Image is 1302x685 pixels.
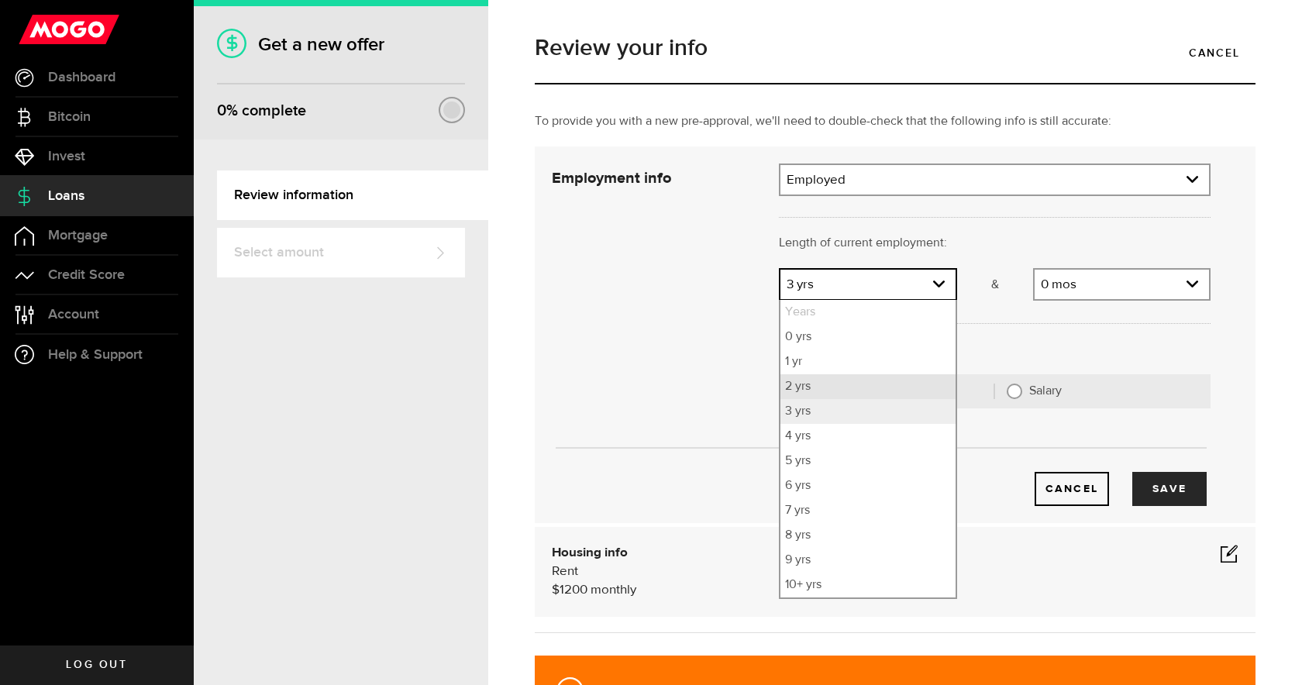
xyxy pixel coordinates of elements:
span: Loans [48,189,84,203]
span: Account [48,308,99,322]
li: 0 yrs [780,325,955,349]
h1: Get a new offer [217,33,465,56]
span: Credit Score [48,268,125,282]
p: How are you paid? [779,340,1211,359]
li: 5 yrs [780,449,955,473]
button: Cancel [1035,472,1109,506]
span: Bitcoin [48,110,91,124]
a: expand select [1035,270,1209,299]
li: 6 yrs [780,473,955,498]
div: % complete [217,97,306,125]
li: 7 yrs [780,498,955,523]
a: expand select [780,165,1209,194]
p: & [957,276,1033,294]
li: 4 yrs [780,424,955,449]
button: Save [1132,472,1207,506]
h1: Review your info [535,36,1255,60]
li: 2 yrs [780,374,955,399]
a: Cancel [1173,36,1255,69]
a: Select amount [217,228,465,277]
li: Years [780,300,955,325]
p: Length of current employment: [779,234,1211,253]
a: expand select [780,270,955,299]
span: Mortgage [48,229,108,243]
span: 1200 [560,583,587,597]
label: Salary [1029,384,1199,399]
span: Rent [552,565,578,578]
span: monthly [591,583,636,597]
input: Salary [1007,384,1022,399]
li: 1 yr [780,349,955,374]
a: Review information [217,170,488,220]
li: 10+ yrs [780,573,955,597]
b: Housing info [552,546,628,559]
span: Help & Support [48,348,143,362]
li: 3 yrs [780,399,955,424]
span: 0 [217,102,226,120]
p: To provide you with a new pre-approval, we'll need to double-check that the following info is sti... [535,112,1255,131]
li: 8 yrs [780,523,955,548]
span: Invest [48,150,85,164]
strong: Employment info [552,170,671,186]
button: Open LiveChat chat widget [12,6,59,53]
span: Dashboard [48,71,115,84]
li: 9 yrs [780,548,955,573]
span: Log out [66,659,127,670]
span: $ [552,583,560,597]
